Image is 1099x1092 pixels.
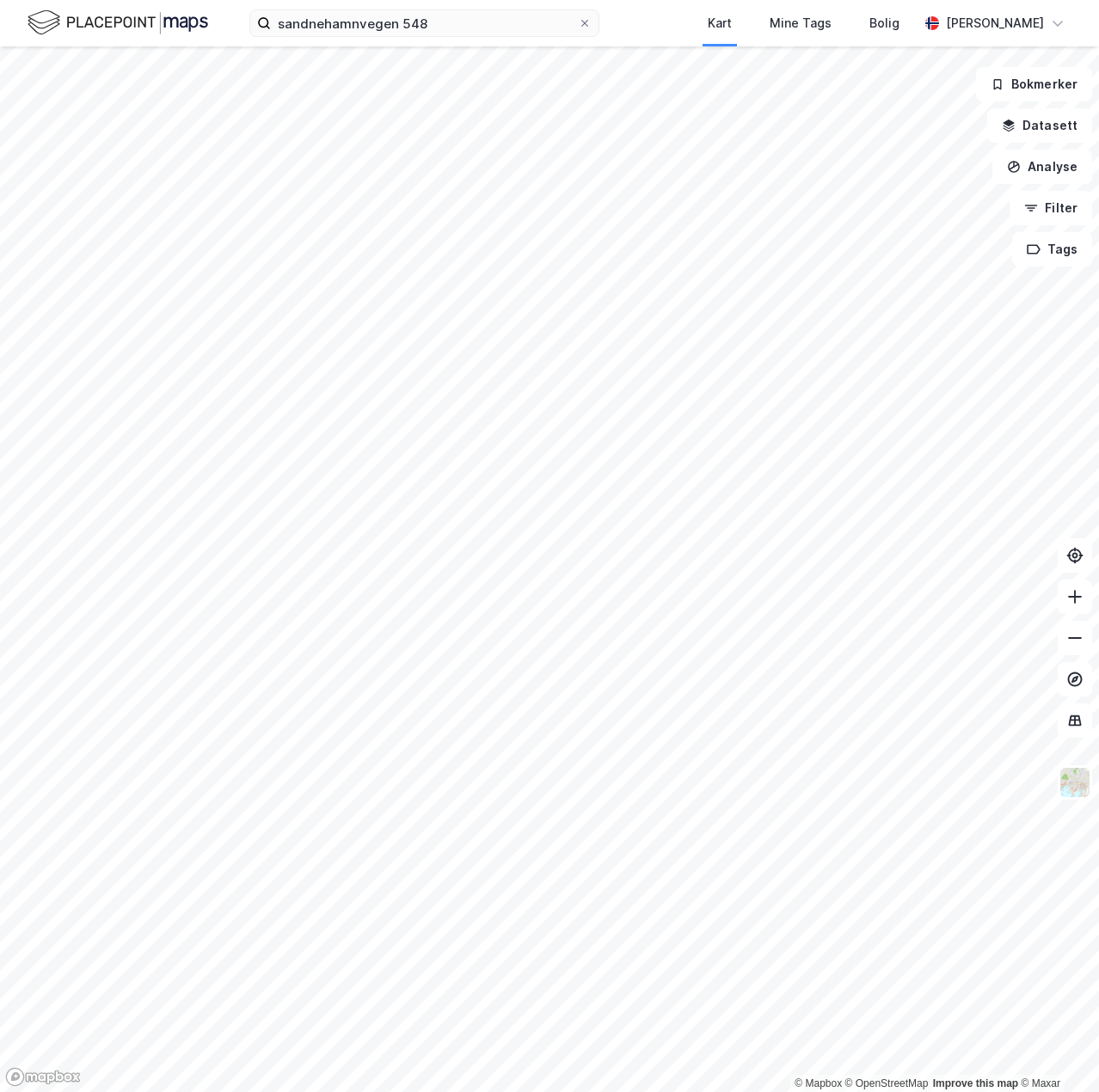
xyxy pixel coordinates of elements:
div: Bolig [869,13,899,34]
div: Kart [708,13,732,34]
button: Analyse [992,150,1092,184]
iframe: Chat Widget [1013,1009,1099,1092]
a: Mapbox [795,1077,842,1089]
div: [PERSON_NAME] [946,13,1044,34]
div: Mine Tags [770,13,832,34]
img: logo.f888ab2527a4732fd821a326f86c7f29.svg [28,8,208,38]
div: Kontrollprogram for chat [1013,1009,1099,1092]
input: Søk på adresse, matrikkel, gårdeiere, leietakere eller personer [271,10,578,36]
button: Filter [1010,191,1092,225]
a: Improve this map [933,1077,1018,1089]
button: Bokmerker [976,67,1092,101]
button: Datasett [987,108,1092,143]
a: Mapbox homepage [5,1067,81,1087]
img: Z [1059,766,1091,799]
a: OpenStreetMap [845,1077,929,1089]
button: Tags [1012,232,1092,267]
